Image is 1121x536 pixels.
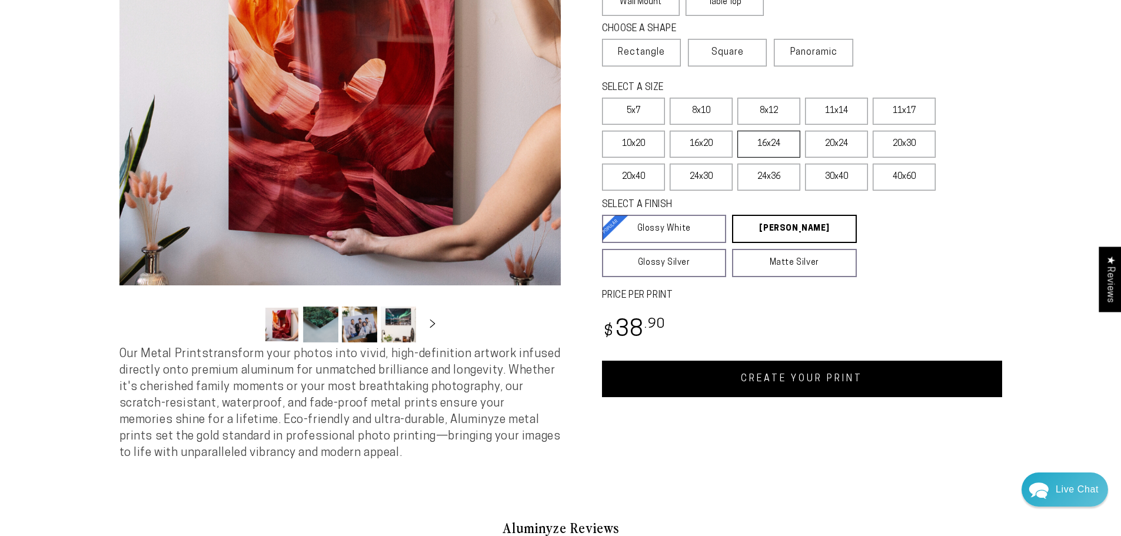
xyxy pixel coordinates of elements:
[604,324,614,340] span: $
[303,307,338,342] button: Load image 2 in gallery view
[602,131,665,158] label: 10x20
[1022,472,1108,507] div: Chat widget toggle
[737,131,800,158] label: 16x24
[670,131,733,158] label: 16x20
[381,307,416,342] button: Load image 4 in gallery view
[602,361,1002,397] a: CREATE YOUR PRINT
[737,164,800,191] label: 24x36
[790,48,837,57] span: Panoramic
[873,164,936,191] label: 40x60
[805,131,868,158] label: 20x24
[602,249,727,277] a: Glossy Silver
[670,98,733,125] label: 8x10
[644,318,666,331] sup: .90
[737,98,800,125] label: 8x12
[420,311,445,337] button: Slide right
[235,311,261,337] button: Slide left
[602,98,665,125] label: 5x7
[602,81,837,95] legend: SELECT A SIZE
[805,98,868,125] label: 11x14
[1056,472,1099,507] div: Contact Us Directly
[602,22,755,36] legend: CHOOSE A SHAPE
[618,45,665,59] span: Rectangle
[602,164,665,191] label: 20x40
[873,98,936,125] label: 11x17
[732,249,857,277] a: Matte Silver
[670,164,733,191] label: 24x30
[602,215,727,243] a: Glossy White
[805,164,868,191] label: 30x40
[732,215,857,243] a: [PERSON_NAME]
[264,307,300,342] button: Load image 1 in gallery view
[119,348,561,459] span: Our Metal Prints transform your photos into vivid, high-definition artwork infused directly onto ...
[873,131,936,158] label: 20x30
[711,45,744,59] span: Square
[602,289,1002,302] label: PRICE PER PRINT
[342,307,377,342] button: Load image 3 in gallery view
[602,319,666,342] bdi: 38
[602,198,829,212] legend: SELECT A FINISH
[1099,247,1121,312] div: Click to open Judge.me floating reviews tab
